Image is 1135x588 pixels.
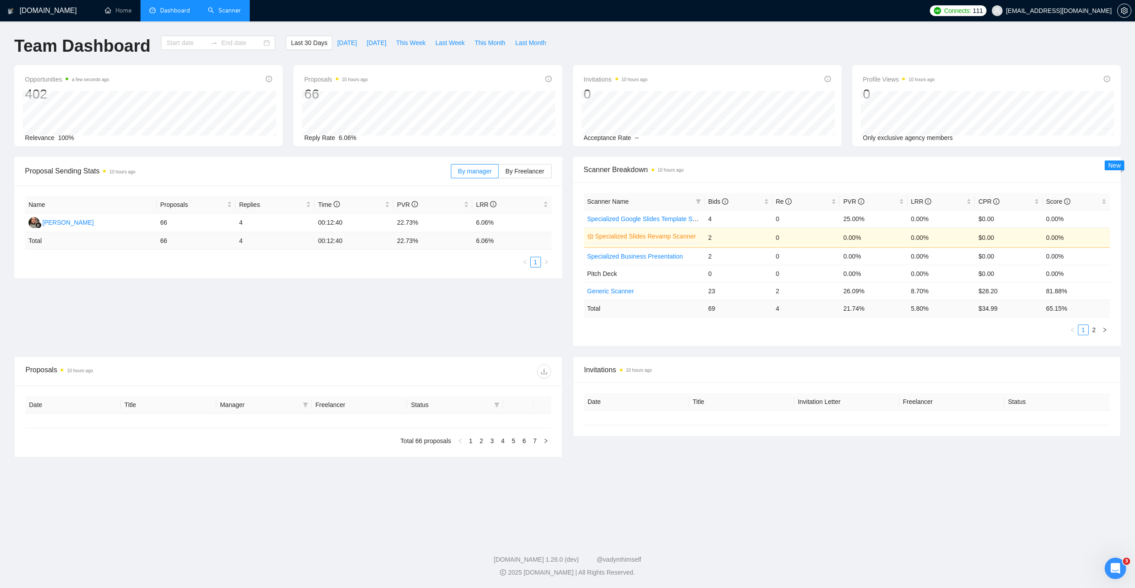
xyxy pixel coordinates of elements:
[266,76,272,82] span: info-circle
[587,253,683,260] a: Specialized Business Presentation
[490,201,496,207] span: info-circle
[840,265,908,282] td: 0.00%
[545,76,552,82] span: info-circle
[541,436,551,446] li: Next Page
[509,436,519,446] a: 5
[235,214,314,232] td: 4
[1099,325,1110,335] li: Next Page
[541,436,551,446] button: right
[772,282,840,300] td: 2
[908,282,975,300] td: 8.70%
[312,396,407,414] th: Freelancer
[587,215,712,222] a: Specialized Google Slides Template Scanner
[216,396,312,414] th: Manager
[900,393,1005,411] th: Freelancer
[498,436,508,446] a: 4
[210,39,218,46] span: to
[121,396,216,414] th: Title
[508,436,519,446] li: 5
[25,232,157,250] td: Total
[235,232,314,250] td: 4
[314,214,393,232] td: 00:12:40
[993,198,999,205] span: info-circle
[455,436,466,446] button: left
[1089,325,1099,335] a: 2
[412,201,418,207] span: info-circle
[840,300,908,317] td: 21.74 %
[519,436,530,446] li: 6
[626,368,652,373] time: 10 hours ago
[1043,227,1110,247] td: 0.00%
[1117,4,1131,18] button: setting
[541,257,552,267] button: right
[25,364,288,378] div: Proposals
[304,86,368,103] div: 66
[934,7,941,14] img: upwork-logo.png
[487,436,498,446] li: 3
[944,6,971,16] span: Connects:
[1108,162,1121,169] span: New
[863,134,953,141] span: Only exclusive agency members
[397,201,418,208] span: PVR
[1043,282,1110,300] td: 81.88%
[840,227,908,247] td: 0.00%
[705,265,772,282] td: 0
[858,198,864,205] span: info-circle
[35,222,41,228] img: gigradar-bm.png
[362,36,391,50] button: [DATE]
[544,259,549,265] span: right
[772,265,840,282] td: 0
[722,198,728,205] span: info-circle
[393,214,472,232] td: 22.73%
[435,38,465,48] span: Last Week
[1070,327,1075,333] span: left
[911,198,932,205] span: LRR
[863,74,935,85] span: Profile Views
[396,38,425,48] span: This Week
[1118,7,1131,14] span: setting
[58,134,74,141] span: 100%
[978,198,999,205] span: CPR
[487,436,497,446] a: 3
[973,6,982,16] span: 111
[689,393,794,411] th: Title
[149,7,156,13] span: dashboard
[925,198,931,205] span: info-circle
[1046,198,1070,205] span: Score
[301,398,310,411] span: filter
[166,38,207,48] input: Start date
[157,232,235,250] td: 66
[334,201,340,207] span: info-circle
[235,196,314,214] th: Replies
[476,201,496,208] span: LRR
[1099,325,1110,335] button: right
[160,7,190,14] span: Dashboard
[975,282,1043,300] td: $28.20
[1078,325,1088,335] a: 1
[597,556,641,563] a: @vadymhimself
[975,210,1043,227] td: $0.00
[494,402,499,407] span: filter
[1089,325,1099,335] li: 2
[863,86,935,103] div: 0
[332,36,362,50] button: [DATE]
[208,7,241,14] a: searchScanner
[772,300,840,317] td: 4
[1043,210,1110,227] td: 0.00%
[1043,300,1110,317] td: 65.15 %
[515,38,546,48] span: Last Month
[772,210,840,227] td: 0
[785,198,792,205] span: info-circle
[1104,76,1110,82] span: info-circle
[157,214,235,232] td: 66
[160,200,225,210] span: Proposals
[584,134,631,141] span: Acceptance Rate
[477,436,487,446] a: 2
[776,198,792,205] span: Re
[772,227,840,247] td: 0
[975,265,1043,282] td: $0.00
[367,38,386,48] span: [DATE]
[772,247,840,265] td: 0
[14,36,150,57] h1: Team Dashboard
